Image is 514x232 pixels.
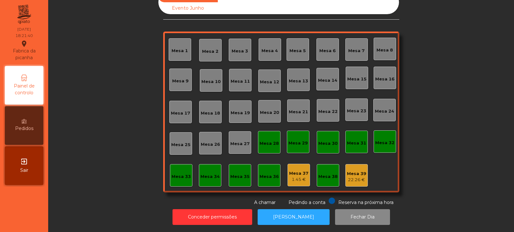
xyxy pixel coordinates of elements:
div: Mesa 15 [347,76,367,82]
div: Mesa 31 [347,140,366,146]
div: Mesa 25 [171,142,191,148]
div: Mesa 29 [288,140,308,146]
div: Mesa 22 [318,108,338,115]
div: Mesa 14 [318,77,337,84]
img: qpiato [16,3,32,26]
div: Mesa 28 [260,140,279,147]
div: Evento Junho [158,2,218,14]
span: Painel de controlo [6,83,42,96]
div: [DATE] [17,26,31,32]
div: Mesa 38 [318,173,338,180]
span: Pedidos [15,125,33,132]
div: Fabrica da picanha [5,40,43,61]
div: Mesa 12 [260,79,279,85]
div: Mesa 30 [318,140,338,147]
div: Mesa 24 [375,108,394,115]
div: Mesa 37 [289,170,308,177]
div: Mesa 26 [201,141,220,148]
i: location_on [20,40,28,48]
button: [PERSON_NAME] [258,209,330,225]
div: Mesa 2 [202,48,218,55]
div: Mesa 19 [231,110,250,116]
div: Mesa 21 [289,109,308,115]
button: Conceder permissões [173,209,252,225]
div: Mesa 10 [201,79,221,85]
div: Mesa 4 [261,48,278,54]
div: Mesa 6 [319,48,336,54]
div: Mesa 18 [201,110,220,116]
div: Mesa 16 [375,76,394,82]
div: Mesa 5 [289,48,306,54]
span: A chamar [254,200,276,205]
div: Mesa 17 [171,110,190,116]
div: Mesa 3 [232,48,248,54]
div: Mesa 11 [231,78,250,85]
div: Mesa 33 [172,173,191,180]
div: 1.45 € [289,176,308,183]
span: Sair [20,167,28,174]
div: Mesa 20 [260,109,279,116]
div: Mesa 27 [230,141,250,147]
div: Mesa 7 [348,48,365,54]
div: Mesa 23 [347,108,366,114]
div: Mesa 1 [172,48,188,54]
div: Mesa 34 [200,173,220,180]
span: Reserva na próxima hora [338,200,394,205]
div: 18:21:40 [15,33,33,39]
div: Mesa 32 [375,140,394,146]
div: Mesa 13 [289,78,308,84]
div: Mesa 8 [377,47,393,53]
div: Mesa 36 [260,173,279,180]
div: 22.26 € [347,177,366,183]
span: Pedindo a conta [288,200,325,205]
div: Mesa 35 [230,173,250,180]
div: Mesa 9 [172,78,189,84]
div: Mesa 39 [347,171,366,177]
button: Fechar Dia [335,209,390,225]
i: exit_to_app [20,158,28,165]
